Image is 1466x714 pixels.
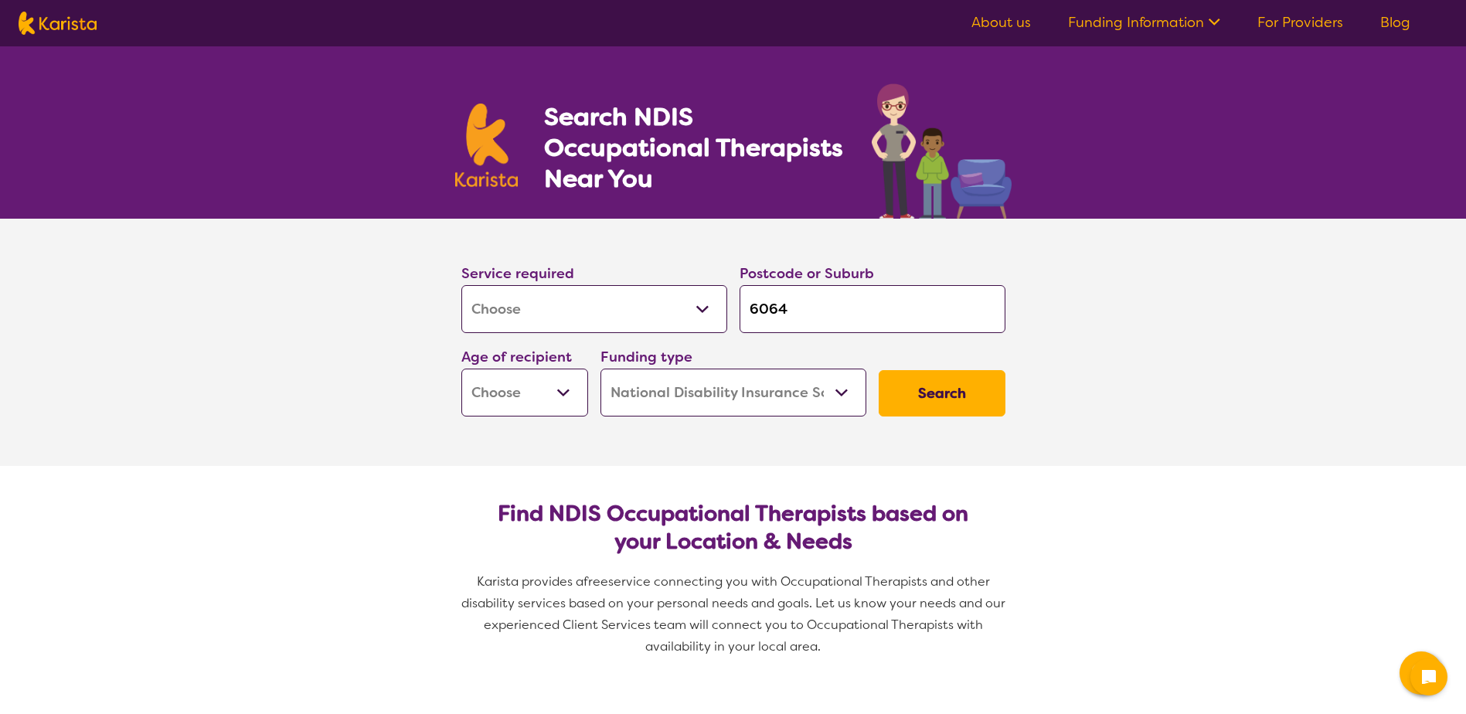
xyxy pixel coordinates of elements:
[872,83,1012,219] img: occupational-therapy
[19,12,97,35] img: Karista logo
[1400,651,1443,695] button: Channel Menu
[455,104,519,187] img: Karista logo
[544,101,845,194] h1: Search NDIS Occupational Therapists Near You
[461,264,574,283] label: Service required
[461,573,1009,654] span: service connecting you with Occupational Therapists and other disability services based on your p...
[1257,13,1343,32] a: For Providers
[971,13,1031,32] a: About us
[740,285,1005,333] input: Type
[879,370,1005,416] button: Search
[477,573,583,590] span: Karista provides a
[474,500,993,556] h2: Find NDIS Occupational Therapists based on your Location & Needs
[461,348,572,366] label: Age of recipient
[600,348,692,366] label: Funding type
[1380,13,1410,32] a: Blog
[583,573,608,590] span: free
[740,264,874,283] label: Postcode or Suburb
[1068,13,1220,32] a: Funding Information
